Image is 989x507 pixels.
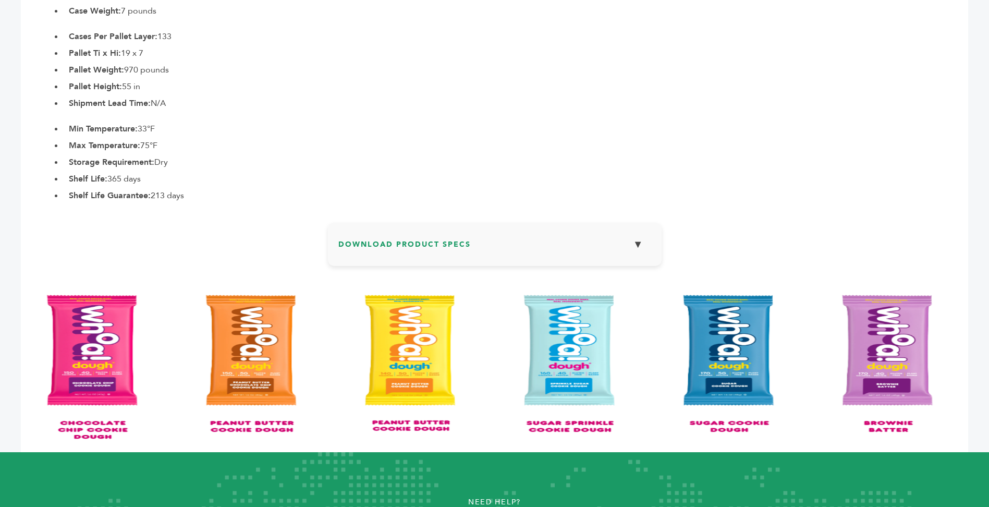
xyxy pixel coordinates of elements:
[625,233,651,256] button: ▼
[64,47,968,59] li: 19 x 7
[64,30,968,43] li: 133
[64,189,968,202] li: 213 days
[64,5,968,17] li: 7 pounds
[69,64,124,76] b: Pallet Weight:
[64,64,968,76] li: 970 pounds
[64,156,968,168] li: Dry
[69,123,138,135] b: Min Temperature:
[69,156,154,168] b: Storage Requirement:
[64,80,968,93] li: 55 in
[21,289,968,446] img: Whoa%20Dough%20Banner.png
[69,81,122,92] b: Pallet Height:
[69,190,151,201] b: Shelf Life Guarantee:
[69,173,107,185] b: Shelf Life:
[69,47,121,59] b: Pallet Ti x Hi:
[69,140,140,151] b: Max Temperature:
[64,123,968,135] li: 33°F
[69,98,151,109] b: Shipment Lead Time:
[338,233,651,263] h3: Download Product Specs
[64,173,968,185] li: 365 days
[64,97,968,110] li: N/A
[64,139,968,152] li: 75°F
[69,5,121,17] b: Case Weight:
[69,31,157,42] b: Cases Per Pallet Layer:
